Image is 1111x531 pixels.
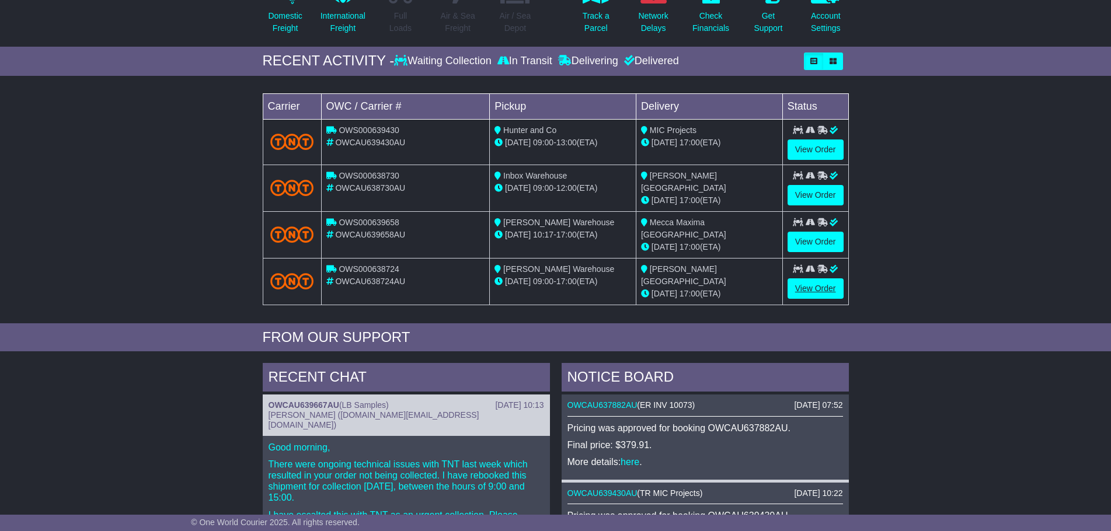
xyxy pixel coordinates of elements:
[555,55,621,68] div: Delivering
[811,10,841,34] p: Account Settings
[263,363,550,394] div: RECENT CHAT
[641,288,778,300] div: (ETA)
[788,232,844,252] a: View Order
[567,422,843,434] p: Pricing was approved for booking OWCAU637882AU.
[394,55,494,68] div: Waiting Collection
[641,241,778,253] div: (ETA)
[636,93,782,119] td: Delivery
[556,277,577,286] span: 17:00
[556,183,577,193] span: 12:00
[754,10,782,34] p: Get Support
[335,230,405,239] span: OWCAU639658AU
[680,195,700,205] span: 17:00
[494,137,631,149] div: - (ETA)
[339,264,399,274] span: OWS000638724
[339,171,399,180] span: OWS000638730
[680,289,700,298] span: 17:00
[680,242,700,251] span: 17:00
[335,277,405,286] span: OWCAU638724AU
[640,488,700,498] span: TR MIC Projects
[270,180,314,195] img: TNT_Domestic.png
[782,93,848,119] td: Status
[490,93,636,119] td: Pickup
[269,400,544,410] div: ( )
[621,55,679,68] div: Delivered
[794,488,842,498] div: [DATE] 10:22
[533,277,553,286] span: 09:00
[567,510,843,521] p: Pricing was approved for booking OWCAU639430AU.
[652,138,677,147] span: [DATE]
[269,410,479,429] span: [PERSON_NAME] ([DOMAIN_NAME][EMAIL_ADDRESS][DOMAIN_NAME])
[191,518,360,527] span: © One World Courier 2025. All rights reserved.
[567,488,638,498] a: OWCAU639430AU
[270,134,314,149] img: TNT_Domestic.png
[269,442,544,453] p: Good morning,
[533,138,553,147] span: 09:00
[269,459,544,504] p: There were ongoing technical issues with TNT last week which resulted in your order not being col...
[339,218,399,227] span: OWS000639658
[641,264,726,286] span: [PERSON_NAME] [GEOGRAPHIC_DATA]
[556,230,577,239] span: 17:00
[263,53,395,69] div: RECENT ACTIVITY -
[494,182,631,194] div: - (ETA)
[638,10,668,34] p: Network Delays
[339,125,399,135] span: OWS000639430
[533,230,553,239] span: 10:17
[641,194,778,207] div: (ETA)
[268,10,302,34] p: Domestic Freight
[567,456,843,467] p: More details: .
[533,183,553,193] span: 09:00
[788,139,844,160] a: View Order
[269,400,339,410] a: OWCAU639667AU
[692,10,729,34] p: Check Financials
[562,363,849,394] div: NOTICE BOARD
[621,457,639,467] a: here
[335,138,405,147] span: OWCAU639430AU
[321,93,490,119] td: OWC / Carrier #
[680,138,700,147] span: 17:00
[641,137,778,149] div: (ETA)
[494,275,631,288] div: - (ETA)
[321,10,365,34] p: International Freight
[342,400,386,410] span: LB Samples
[794,400,842,410] div: [DATE] 07:52
[650,125,696,135] span: MIC Projects
[494,229,631,241] div: - (ETA)
[640,400,692,410] span: ER INV 10073
[583,10,610,34] p: Track a Parcel
[505,230,531,239] span: [DATE]
[503,218,614,227] span: [PERSON_NAME] Warehouse
[441,10,475,34] p: Air & Sea Freight
[505,183,531,193] span: [DATE]
[652,242,677,251] span: [DATE]
[500,10,531,34] p: Air / Sea Depot
[505,138,531,147] span: [DATE]
[567,439,843,450] p: Final price: $379.91.
[495,400,544,410] div: [DATE] 10:13
[567,400,843,410] div: ( )
[270,226,314,242] img: TNT_Domestic.png
[788,278,844,299] a: View Order
[263,93,321,119] td: Carrier
[263,329,849,346] div: FROM OUR SUPPORT
[641,171,726,193] span: [PERSON_NAME][GEOGRAPHIC_DATA]
[335,183,405,193] span: OWCAU638730AU
[567,400,638,410] a: OWCAU637882AU
[505,277,531,286] span: [DATE]
[652,289,677,298] span: [DATE]
[494,55,555,68] div: In Transit
[503,264,614,274] span: [PERSON_NAME] Warehouse
[556,138,577,147] span: 13:00
[503,171,567,180] span: Inbox Warehouse
[652,195,677,205] span: [DATE]
[641,218,726,239] span: Mecca Maxima [GEOGRAPHIC_DATA]
[270,273,314,289] img: TNT_Domestic.png
[567,488,843,498] div: ( )
[503,125,556,135] span: Hunter and Co
[788,185,844,205] a: View Order
[386,10,415,34] p: Full Loads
